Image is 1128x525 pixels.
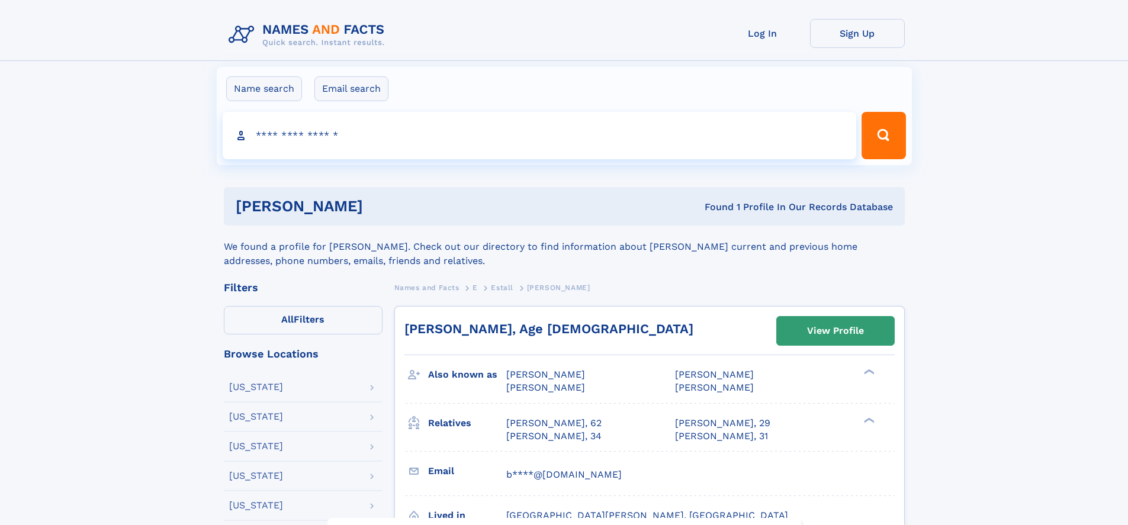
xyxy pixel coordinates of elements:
[224,349,383,359] div: Browse Locations
[527,284,590,292] span: [PERSON_NAME]
[229,501,283,510] div: [US_STATE]
[473,280,478,295] a: E
[229,442,283,451] div: [US_STATE]
[281,314,294,325] span: All
[675,430,768,443] a: [PERSON_NAME], 31
[428,461,506,481] h3: Email
[506,417,602,430] a: [PERSON_NAME], 62
[229,382,283,392] div: [US_STATE]
[491,284,513,292] span: Estall
[224,282,383,293] div: Filters
[224,19,394,51] img: Logo Names and Facts
[715,19,810,48] a: Log In
[404,321,693,336] a: [PERSON_NAME], Age [DEMOGRAPHIC_DATA]
[862,112,905,159] button: Search Button
[506,430,602,443] a: [PERSON_NAME], 34
[224,306,383,334] label: Filters
[506,510,788,521] span: [GEOGRAPHIC_DATA][PERSON_NAME], [GEOGRAPHIC_DATA]
[428,365,506,385] h3: Also known as
[229,471,283,481] div: [US_STATE]
[223,112,857,159] input: search input
[394,280,459,295] a: Names and Facts
[861,416,875,424] div: ❯
[224,226,905,268] div: We found a profile for [PERSON_NAME]. Check out our directory to find information about [PERSON_N...
[506,382,585,393] span: [PERSON_NAME]
[229,412,283,421] div: [US_STATE]
[236,199,534,214] h1: [PERSON_NAME]
[226,76,302,101] label: Name search
[807,317,864,344] div: View Profile
[428,413,506,433] h3: Relatives
[675,417,770,430] a: [PERSON_NAME], 29
[506,369,585,380] span: [PERSON_NAME]
[675,369,754,380] span: [PERSON_NAME]
[777,317,894,345] a: View Profile
[491,280,513,295] a: Estall
[675,382,754,393] span: [PERSON_NAME]
[534,201,893,214] div: Found 1 Profile In Our Records Database
[861,368,875,376] div: ❯
[314,76,388,101] label: Email search
[473,284,478,292] span: E
[810,19,905,48] a: Sign Up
